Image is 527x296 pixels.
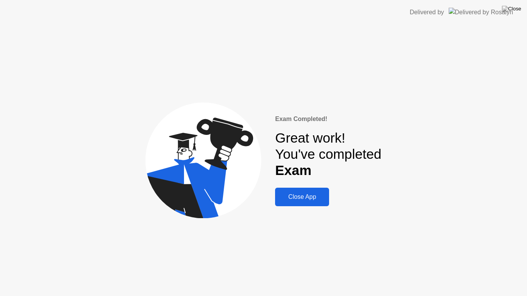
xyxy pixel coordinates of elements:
button: Close App [275,188,329,206]
div: Exam Completed! [275,114,381,124]
img: Close [502,6,521,12]
div: Close App [277,193,327,200]
div: Delivered by [410,8,444,17]
img: Delivered by Rosalyn [449,8,513,17]
b: Exam [275,163,311,178]
div: Great work! You've completed [275,130,381,179]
